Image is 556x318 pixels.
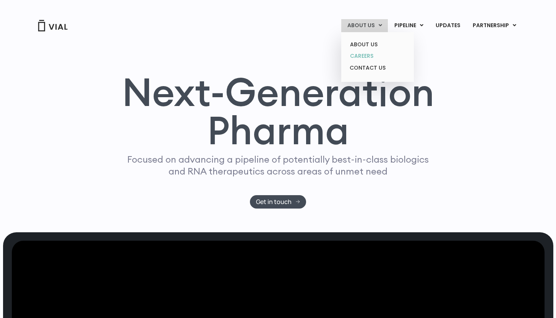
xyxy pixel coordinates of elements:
[430,19,466,32] a: UPDATES
[113,73,444,150] h1: Next-Generation Pharma
[124,153,432,177] p: Focused on advancing a pipeline of potentially best-in-class biologics and RNA therapeutics acros...
[344,50,411,62] a: CAREERS
[37,20,68,31] img: Vial Logo
[344,62,411,74] a: CONTACT US
[250,195,306,209] a: Get in touch
[341,19,388,32] a: ABOUT USMenu Toggle
[256,199,292,205] span: Get in touch
[388,19,429,32] a: PIPELINEMenu Toggle
[467,19,522,32] a: PARTNERSHIPMenu Toggle
[344,39,411,51] a: ABOUT US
